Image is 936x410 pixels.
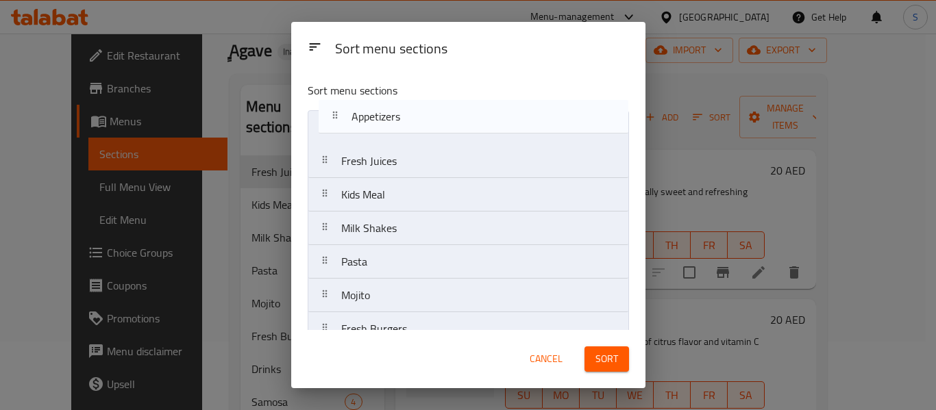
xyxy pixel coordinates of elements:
button: Sort [584,346,629,372]
button: Cancel [524,346,568,372]
div: Sort menu sections [330,34,635,65]
span: Sort [595,350,618,368]
p: Sort menu sections [308,82,563,99]
span: Cancel [530,350,563,368]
